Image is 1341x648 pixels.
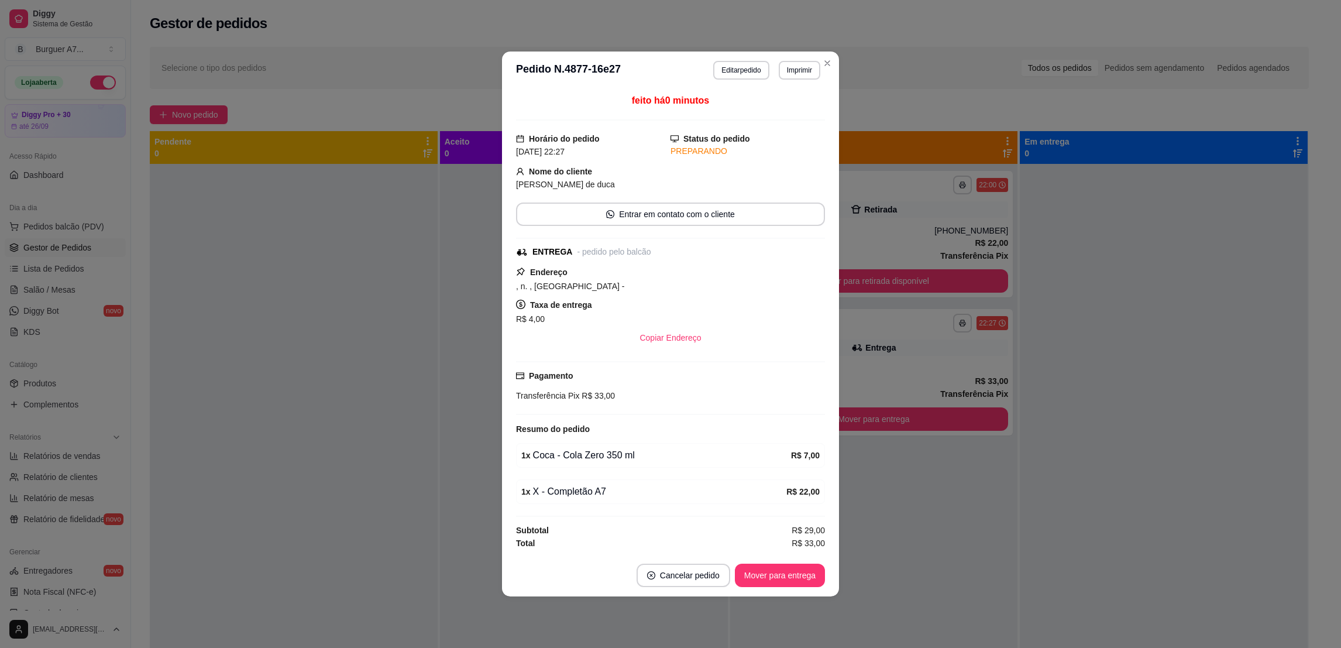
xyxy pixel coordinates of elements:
[530,268,568,277] strong: Endereço
[516,203,825,226] button: whats-appEntrar em contato com o cliente
[516,180,615,189] span: [PERSON_NAME] de duca
[579,391,615,400] span: R$ 33,00
[632,95,709,105] span: feito há 0 minutos
[532,246,572,258] div: ENTREGA
[521,487,531,496] strong: 1 x
[670,145,825,157] div: PREPARANDO
[630,326,710,349] button: Copiar Endereço
[670,135,679,143] span: desktop
[792,524,825,537] span: R$ 29,00
[516,539,535,548] strong: Total
[516,300,525,309] span: dollar
[529,167,592,176] strong: Nome do cliente
[818,54,837,73] button: Close
[516,314,545,324] span: R$ 4,00
[516,526,549,535] strong: Subtotal
[647,571,655,580] span: close-circle
[521,485,786,499] div: X - Completão A7
[516,267,525,276] span: pushpin
[521,448,791,462] div: Coca - Cola Zero 350 ml
[516,282,624,291] span: , n. , [GEOGRAPHIC_DATA] -
[713,61,769,80] button: Editarpedido
[516,424,590,434] strong: Resumo do pedido
[516,372,524,380] span: credit-card
[791,451,820,460] strong: R$ 7,00
[529,134,600,143] strong: Horário do pedido
[529,371,573,380] strong: Pagamento
[516,167,524,176] span: user
[606,210,614,218] span: whats-app
[516,147,565,156] span: [DATE] 22:27
[530,300,592,310] strong: Taxa de entrega
[516,135,524,143] span: calendar
[637,564,730,587] button: close-circleCancelar pedido
[521,451,531,460] strong: 1 x
[683,134,750,143] strong: Status do pedido
[735,564,825,587] button: Mover para entrega
[516,391,579,400] span: Transferência Pix
[577,246,651,258] div: - pedido pelo balcão
[779,61,820,80] button: Imprimir
[792,537,825,550] span: R$ 33,00
[516,61,621,80] h3: Pedido N. 4877-16e27
[786,487,820,496] strong: R$ 22,00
